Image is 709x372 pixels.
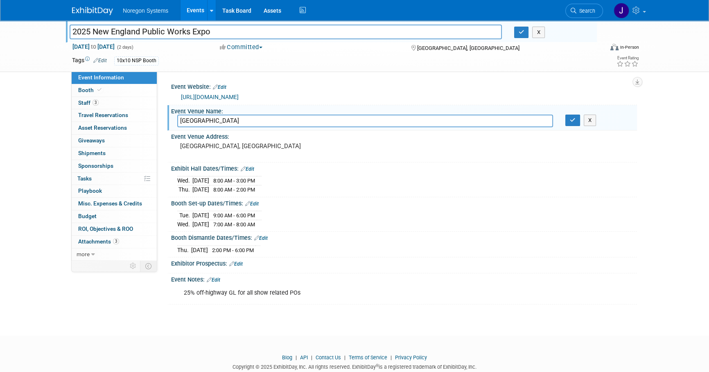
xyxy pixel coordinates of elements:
[294,354,299,361] span: |
[213,212,255,219] span: 9:00 AM - 6:00 PM
[576,8,595,14] span: Search
[376,363,379,368] sup: ®
[192,185,209,194] td: [DATE]
[213,187,255,193] span: 8:00 AM - 2:00 PM
[620,44,639,50] div: In-Person
[177,246,191,254] td: Thu.
[217,43,266,52] button: Committed
[171,105,637,115] div: Event Venue Name:
[177,211,192,220] td: Tue.
[614,3,629,18] img: Johana Gil
[213,178,255,184] span: 8:00 AM - 3:00 PM
[93,99,99,106] span: 3
[140,261,157,271] td: Toggle Event Tabs
[212,247,254,253] span: 2:00 PM - 6:00 PM
[72,185,157,197] a: Playbook
[72,109,157,122] a: Travel Reservations
[616,56,639,60] div: Event Rating
[213,84,226,90] a: Edit
[191,246,208,254] td: [DATE]
[192,220,209,228] td: [DATE]
[192,176,209,185] td: [DATE]
[342,354,348,361] span: |
[555,43,639,55] div: Event Format
[126,261,140,271] td: Personalize Event Tab Strip
[72,223,157,235] a: ROI, Objectives & ROO
[171,81,637,91] div: Event Website:
[72,198,157,210] a: Misc. Expenses & Credits
[229,261,243,267] a: Edit
[72,84,157,97] a: Booth
[72,236,157,248] a: Attachments3
[78,213,97,219] span: Budget
[72,43,115,50] span: [DATE] [DATE]
[178,285,547,301] div: 25% off-highway GL for all show related POs
[181,94,239,100] a: [URL][DOMAIN_NAME]
[78,150,106,156] span: Shipments
[77,175,92,182] span: Tasks
[78,238,119,245] span: Attachments
[72,173,157,185] a: Tasks
[77,251,90,257] span: more
[72,135,157,147] a: Giveaways
[349,354,387,361] a: Terms of Service
[610,44,619,50] img: Format-Inperson.png
[192,211,209,220] td: [DATE]
[282,354,292,361] a: Blog
[72,122,157,134] a: Asset Reservations
[171,162,637,173] div: Exhibit Hall Dates/Times:
[78,137,105,144] span: Giveaways
[78,225,133,232] span: ROI, Objectives & ROO
[565,4,603,18] a: Search
[177,185,192,194] td: Thu.
[213,221,255,228] span: 7:00 AM - 8:00 AM
[177,220,192,228] td: Wed.
[72,210,157,223] a: Budget
[72,97,157,109] a: Staff3
[171,197,637,208] div: Booth Set-up Dates/Times:
[123,7,168,14] span: Noregon Systems
[171,257,637,268] div: Exhibitor Prospectus:
[300,354,308,361] a: API
[78,162,113,169] span: Sponsorships
[113,238,119,244] span: 3
[241,166,254,172] a: Edit
[72,147,157,160] a: Shipments
[78,74,124,81] span: Event Information
[72,7,113,15] img: ExhibitDay
[584,115,596,126] button: X
[316,354,341,361] a: Contact Us
[78,200,142,207] span: Misc. Expenses & Credits
[245,201,259,207] a: Edit
[90,43,97,50] span: to
[72,56,107,65] td: Tags
[78,187,102,194] span: Playbook
[177,176,192,185] td: Wed.
[388,354,394,361] span: |
[114,56,159,65] div: 10x10 NSP Booth
[78,112,128,118] span: Travel Reservations
[97,88,102,92] i: Booth reservation complete
[254,235,268,241] a: Edit
[72,160,157,172] a: Sponsorships
[78,124,127,131] span: Asset Reservations
[72,72,157,84] a: Event Information
[93,58,107,63] a: Edit
[417,45,519,51] span: [GEOGRAPHIC_DATA], [GEOGRAPHIC_DATA]
[116,45,133,50] span: (2 days)
[78,87,103,93] span: Booth
[78,99,99,106] span: Staff
[309,354,314,361] span: |
[171,232,637,242] div: Booth Dismantle Dates/Times:
[532,27,545,38] button: X
[207,277,220,283] a: Edit
[72,248,157,261] a: more
[171,131,637,141] div: Event Venue Address:
[180,142,356,150] pre: [GEOGRAPHIC_DATA], [GEOGRAPHIC_DATA]
[171,273,637,284] div: Event Notes:
[395,354,427,361] a: Privacy Policy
